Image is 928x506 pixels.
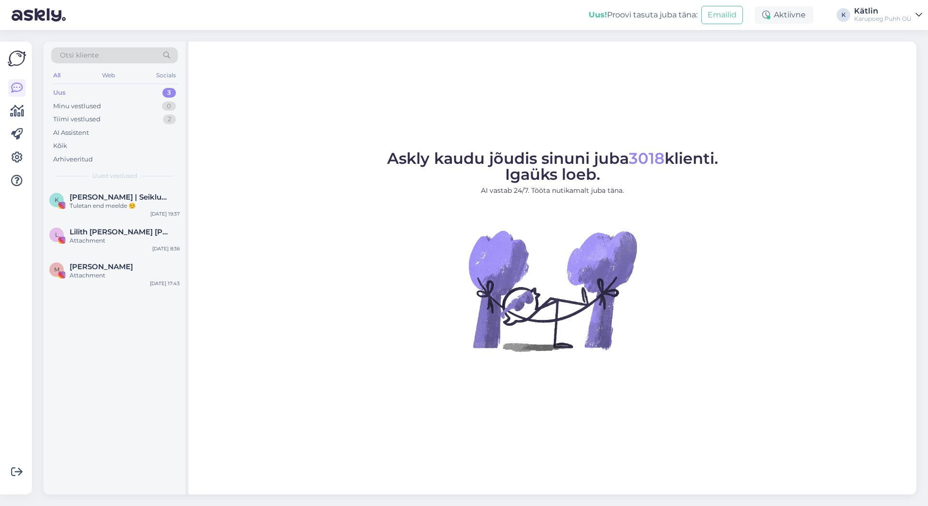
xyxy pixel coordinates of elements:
[854,7,922,23] a: KätlinKarupoeg Puhh OÜ
[70,193,170,202] span: Kristin Indov | Seiklused koos lastega
[60,50,99,60] span: Otsi kliente
[465,203,639,377] img: No Chat active
[92,172,137,180] span: Uued vestlused
[854,7,912,15] div: Kätlin
[70,271,180,280] div: Attachment
[53,128,89,138] div: AI Assistent
[55,196,59,203] span: K
[701,6,743,24] button: Emailid
[589,9,697,21] div: Proovi tasuta juba täna:
[53,155,93,164] div: Arhiveeritud
[162,88,176,98] div: 3
[837,8,850,22] div: K
[154,69,178,82] div: Socials
[387,186,718,196] p: AI vastab 24/7. Tööta nutikamalt juba täna.
[53,101,101,111] div: Minu vestlused
[8,49,26,68] img: Askly Logo
[589,10,607,19] b: Uus!
[53,115,101,124] div: Tiimi vestlused
[162,101,176,111] div: 0
[854,15,912,23] div: Karupoeg Puhh OÜ
[53,88,66,98] div: Uus
[100,69,117,82] div: Web
[754,6,813,24] div: Aktiivne
[150,210,180,217] div: [DATE] 19:37
[163,115,176,124] div: 2
[70,236,180,245] div: Attachment
[387,149,718,184] span: Askly kaudu jõudis sinuni juba klienti. Igaüks loeb.
[54,266,59,273] span: M
[70,262,133,271] span: Marika Kurrikoff
[51,69,62,82] div: All
[70,228,170,236] span: Lilith Sylvia Daisy Mühlberg
[70,202,180,210] div: Tuletan end meelde ☺️
[629,149,665,168] span: 3018
[53,141,67,151] div: Kõik
[55,231,58,238] span: L
[152,245,180,252] div: [DATE] 8:36
[150,280,180,287] div: [DATE] 17:43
